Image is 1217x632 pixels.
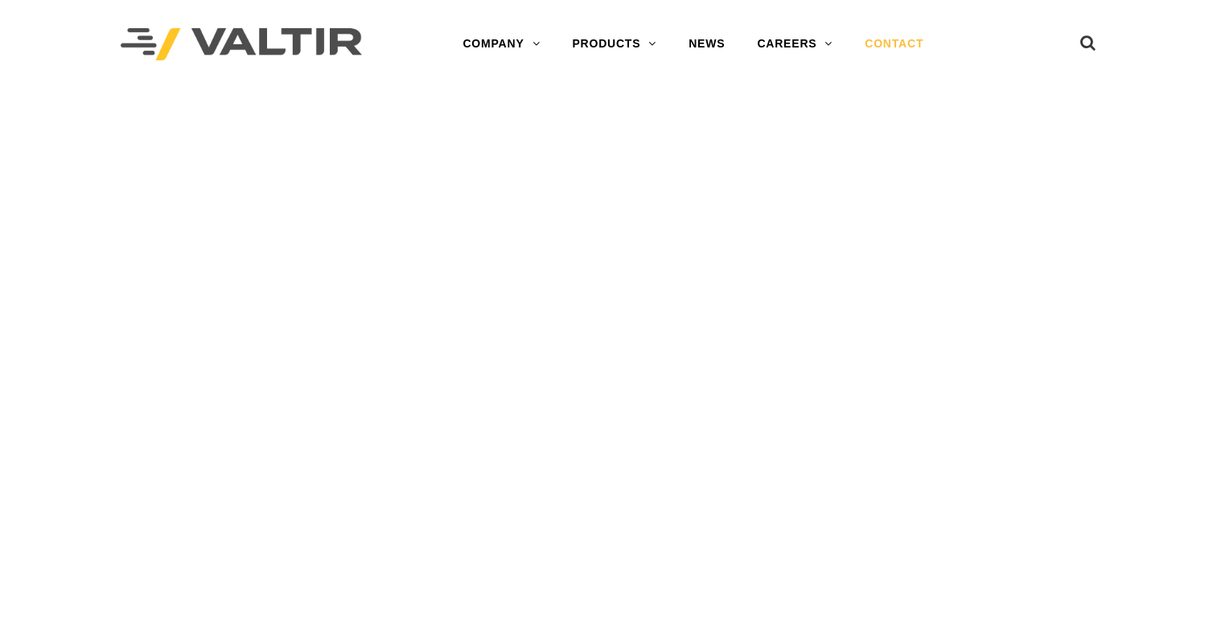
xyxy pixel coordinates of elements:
[121,28,362,61] img: Valtir
[556,28,672,60] a: PRODUCTS
[849,28,939,60] a: CONTACT
[672,28,741,60] a: NEWS
[741,28,849,60] a: CAREERS
[446,28,556,60] a: COMPANY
